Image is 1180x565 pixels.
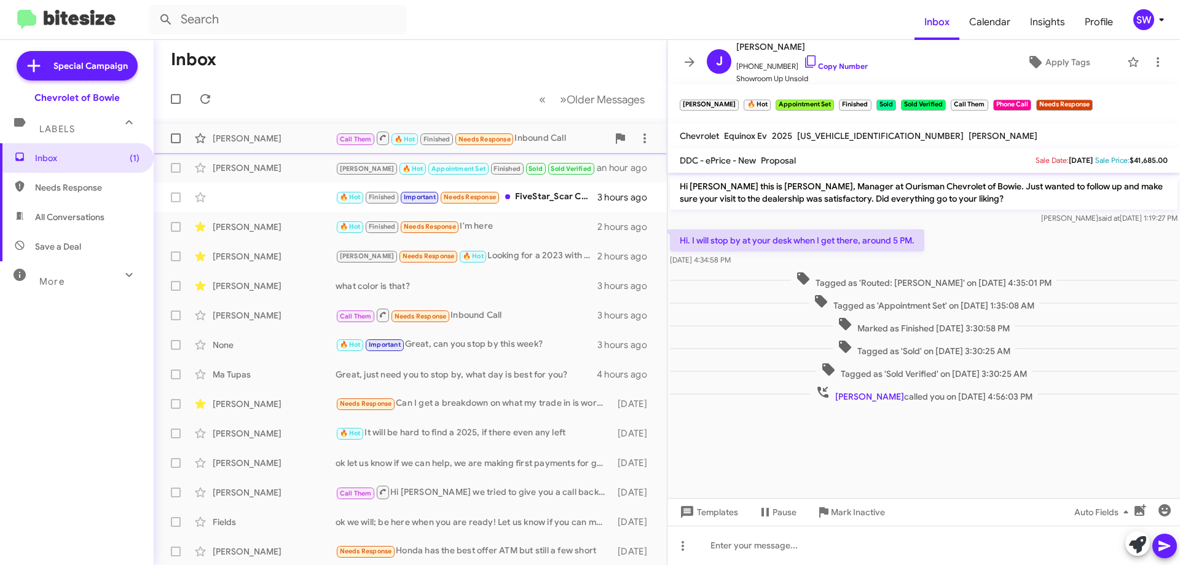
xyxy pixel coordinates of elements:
[213,132,336,144] div: [PERSON_NAME]
[1064,501,1143,523] button: Auto Fields
[833,339,1015,357] span: Tagged as 'Sold' on [DATE] 3:30:25 AM
[35,152,140,164] span: Inbox
[213,309,336,322] div: [PERSON_NAME]
[336,130,608,146] div: Inbound Call
[340,223,361,231] span: 🔥 Hot
[463,252,484,260] span: 🔥 Hot
[748,501,806,523] button: Pause
[1098,213,1120,223] span: said at
[1069,156,1093,165] span: [DATE]
[395,312,447,320] span: Needs Response
[340,252,395,260] span: [PERSON_NAME]
[1036,100,1093,111] small: Needs Response
[670,255,731,264] span: [DATE] 4:34:58 PM
[336,484,612,500] div: Hi [PERSON_NAME] we tried to give you a call back, are you still looking for the Malibu?
[1036,156,1069,165] span: Sale Date:
[336,516,612,528] div: ok we will; be here when you are ready! Let us know if you can make it by the weekend before it s...
[1133,9,1154,30] div: SW
[597,162,657,174] div: an hour ago
[772,130,792,141] span: 2025
[736,39,868,54] span: [PERSON_NAME]
[1074,501,1133,523] span: Auto Fields
[336,368,597,381] div: Great, just need you to stop by, what day is best for you?
[336,338,597,352] div: Great, can you stop by this week?
[806,501,895,523] button: Mark Inactive
[914,4,959,40] a: Inbox
[529,165,543,173] span: Sold
[532,87,652,112] nav: Page navigation example
[213,457,336,469] div: [PERSON_NAME]
[34,92,120,104] div: Chevrolet of Bowie
[336,544,612,558] div: Honda has the best offer ATM but still a few short
[149,5,407,34] input: Search
[404,223,456,231] span: Needs Response
[340,489,372,497] span: Call Them
[340,135,372,143] span: Call Them
[130,152,140,164] span: (1)
[213,545,336,558] div: [PERSON_NAME]
[876,100,896,111] small: Sold
[494,165,521,173] span: Finished
[833,317,1015,334] span: Marked as Finished [DATE] 3:30:58 PM
[340,312,372,320] span: Call Them
[1041,213,1178,223] span: [PERSON_NAME] [DATE] 1:19:27 PM
[336,426,612,440] div: It will be hard to find a 2025, if there even any left
[1045,51,1090,73] span: Apply Tags
[744,100,770,111] small: 🔥 Hot
[171,50,216,69] h1: Inbox
[670,229,924,251] p: Hi. I will stop by at your desk when I get there, around 5 PM.
[369,341,401,349] span: Important
[811,385,1037,403] span: called you on [DATE] 4:56:03 PM
[340,341,361,349] span: 🔥 Hot
[993,100,1031,111] small: Phone Call
[791,271,1056,289] span: Tagged as 'Routed: [PERSON_NAME]' on [DATE] 4:35:01 PM
[667,501,748,523] button: Templates
[213,516,336,528] div: Fields
[444,193,496,201] span: Needs Response
[1075,4,1123,40] span: Profile
[612,398,657,410] div: [DATE]
[336,190,597,204] div: FiveStar_Scar Crn [DATE] $3.7 +2.25 Crn [DATE] $3.82 +2.25 Crn [DATE] $4.02 +0.25 Bns [DATE] $9.3...
[724,130,767,141] span: Equinox Ev
[395,135,415,143] span: 🔥 Hot
[532,87,553,112] button: Previous
[340,547,392,555] span: Needs Response
[369,193,396,201] span: Finished
[213,162,336,174] div: [PERSON_NAME]
[336,457,612,469] div: ok let us know if we can help, we are making first payments for govt. employees
[612,486,657,499] div: [DATE]
[213,221,336,233] div: [PERSON_NAME]
[336,307,597,323] div: Inbound Call
[53,60,128,72] span: Special Campaign
[597,250,657,263] div: 2 hours ago
[1123,9,1166,30] button: SW
[340,429,361,437] span: 🔥 Hot
[1130,156,1168,165] span: $41,685.00
[423,135,450,143] span: Finished
[35,240,81,253] span: Save a Deal
[680,155,756,166] span: DDC - ePrice - New
[213,368,336,381] div: Ma Tupas
[340,193,361,201] span: 🔥 Hot
[403,165,423,173] span: 🔥 Hot
[612,545,657,558] div: [DATE]
[597,280,657,292] div: 3 hours ago
[560,92,567,107] span: »
[736,73,868,85] span: Showroom Up Unsold
[213,398,336,410] div: [PERSON_NAME]
[35,181,140,194] span: Needs Response
[959,4,1020,40] span: Calendar
[612,427,657,440] div: [DATE]
[680,100,739,111] small: [PERSON_NAME]
[831,501,885,523] span: Mark Inactive
[816,362,1032,380] span: Tagged as 'Sold Verified' on [DATE] 3:30:25 AM
[213,250,336,263] div: [PERSON_NAME]
[553,87,652,112] button: Next
[39,276,65,287] span: More
[213,486,336,499] div: [PERSON_NAME]
[35,211,104,223] span: All Conversations
[1020,4,1075,40] a: Insights
[803,61,868,71] a: Copy Number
